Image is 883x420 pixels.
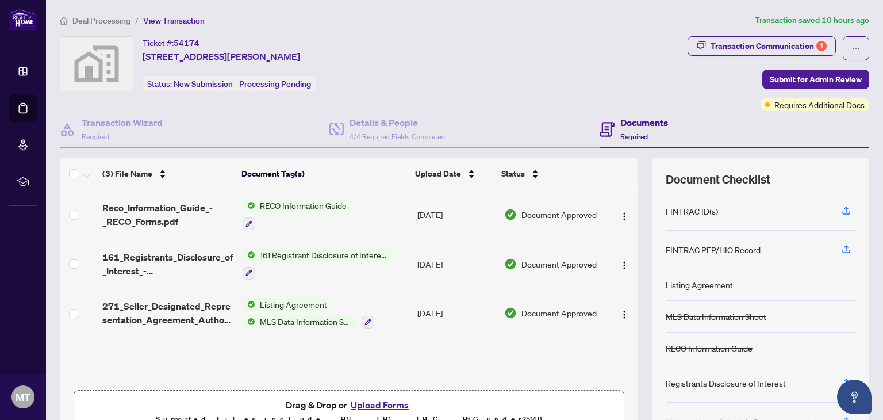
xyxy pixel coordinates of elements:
img: Status Icon [243,315,255,328]
img: Status Icon [243,249,255,261]
span: MT [16,389,30,405]
button: Status Icon161 Registrant Disclosure of Interest - Disposition ofProperty [243,249,391,280]
span: 161_Registrants_Disclosure_of_Interest_-_Disposition_of_Property_-_PropTx-[PERSON_NAME] EXECUTED ... [102,250,233,278]
img: logo [9,9,37,30]
span: Status [501,167,525,180]
button: Logo [615,255,634,273]
div: Listing Agreement [666,278,733,291]
th: Status [497,158,604,190]
li: / [135,14,139,27]
img: Logo [620,261,629,270]
img: Document Status [504,208,517,221]
span: Deal Processing [72,16,130,26]
span: RECO Information Guide [255,199,351,212]
h4: Documents [620,116,668,129]
img: svg%3e [60,37,133,91]
span: Document Approved [521,258,597,270]
button: Logo [615,304,634,322]
span: home [60,17,68,25]
span: Required [82,132,109,141]
td: [DATE] [413,190,500,239]
span: MLS Data Information Sheet [255,315,357,328]
th: Upload Date [410,158,496,190]
h4: Details & People [350,116,445,129]
span: 161 Registrant Disclosure of Interest - Disposition ofProperty [255,249,391,261]
span: Document Approved [521,208,597,221]
div: FINTRAC PEP/HIO Record [666,243,761,256]
button: Status IconListing AgreementStatus IconMLS Data Information Sheet [243,298,374,329]
button: Open asap [837,380,872,414]
button: Logo [615,205,634,224]
span: (3) File Name [102,167,152,180]
span: View Transaction [143,16,205,26]
span: Document Checklist [666,171,770,188]
img: Status Icon [243,298,255,311]
span: Document Approved [521,307,597,319]
span: Reco_Information_Guide_-_RECO_Forms.pdf [102,201,233,228]
div: Registrants Disclosure of Interest [666,377,786,390]
div: Transaction Communication [711,37,827,55]
img: Document Status [504,258,517,270]
span: 54174 [174,38,199,48]
span: Requires Additional Docs [774,98,865,111]
h4: Transaction Wizard [82,116,163,129]
button: Submit for Admin Review [762,70,869,89]
span: Upload Date [415,167,461,180]
span: 4/4 Required Fields Completed [350,132,445,141]
td: [DATE] [413,239,500,289]
button: Transaction Communication1 [688,36,836,56]
article: Transaction saved 10 hours ago [755,14,869,27]
th: Document Tag(s) [237,158,411,190]
span: New Submission - Processing Pending [174,79,311,89]
div: 1 [816,41,827,51]
div: Ticket #: [143,36,199,49]
img: Logo [620,310,629,319]
img: Document Status [504,307,517,319]
div: Status: [143,76,316,91]
span: Drag & Drop or [286,398,412,413]
div: FINTRAC ID(s) [666,205,718,217]
span: Required [620,132,648,141]
span: [STREET_ADDRESS][PERSON_NAME] [143,49,300,63]
td: [DATE] [413,289,500,338]
div: MLS Data Information Sheet [666,310,766,323]
span: Listing Agreement [255,298,332,311]
div: RECO Information Guide [666,342,753,354]
th: (3) File Name [98,158,237,190]
span: Submit for Admin Review [770,70,862,89]
img: Logo [620,212,629,221]
button: Status IconRECO Information Guide [243,199,351,230]
img: Status Icon [243,199,255,212]
span: 271_Seller_Designated_Representation_Agreement_Authority_to_Offer_for_Sale_-_PropTx-[PERSON_NAME]... [102,299,233,327]
span: ellipsis [852,44,860,52]
button: Upload Forms [347,398,412,413]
